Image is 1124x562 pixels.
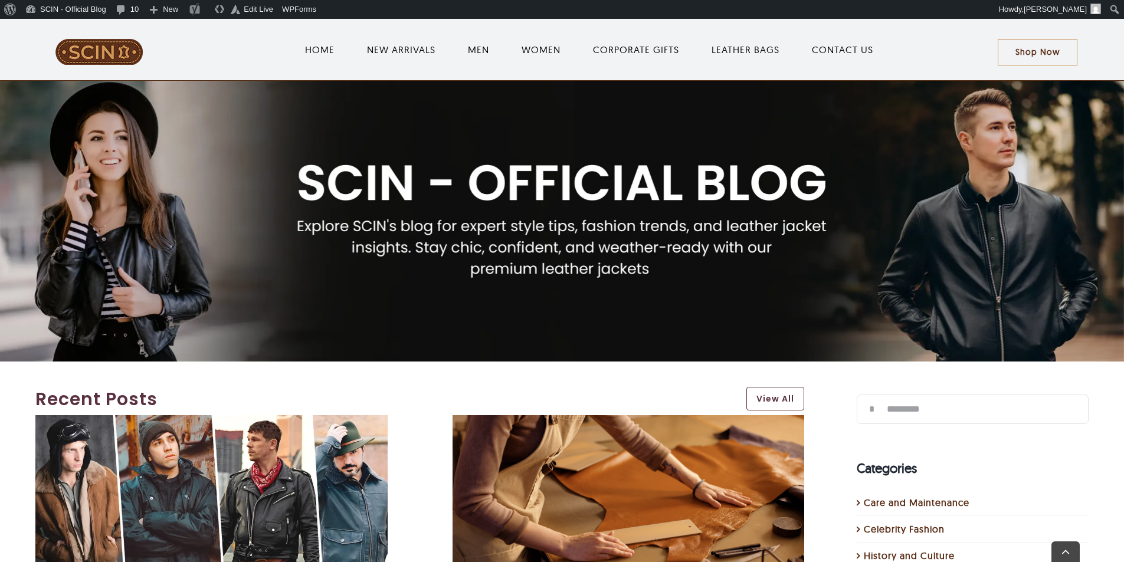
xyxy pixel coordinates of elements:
[35,386,735,412] a: Recent Posts
[1024,5,1087,14] span: [PERSON_NAME]
[181,31,998,68] nav: Main Menu
[593,42,679,57] a: CORPORATE GIFTS
[998,39,1077,65] a: Shop Now
[864,522,1083,536] a: Celebrity Fashion
[857,395,1089,424] input: Search...
[55,38,143,65] img: LeatherSCIN
[453,416,805,428] a: How To Distress Leather In Easy Way
[55,37,143,49] a: LeatherSCIN
[1015,47,1060,57] span: Shop Now
[35,416,388,428] a: History of the Bomber Jacket
[468,42,489,57] a: MEN
[746,387,804,410] a: View All
[305,42,335,57] a: HOME
[812,42,873,57] a: CONTACT US
[864,495,1083,510] a: Care and Maintenance
[712,42,779,57] a: LEATHER BAGS
[857,395,886,424] input: Search
[857,459,1089,478] h4: Categories
[367,42,435,57] a: NEW ARRIVALS
[522,42,561,57] a: WOMEN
